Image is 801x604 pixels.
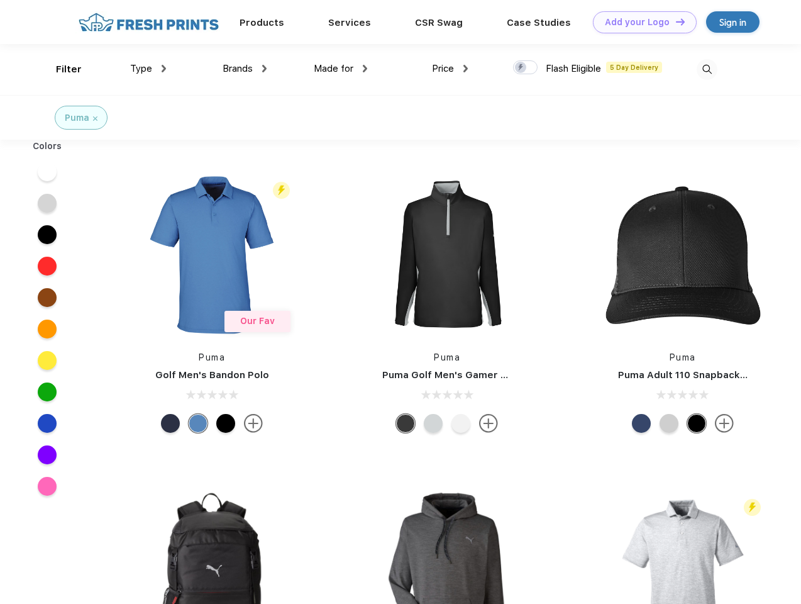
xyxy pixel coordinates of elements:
[415,17,463,28] a: CSR Swag
[199,352,225,362] a: Puma
[328,17,371,28] a: Services
[161,414,180,433] div: Navy Blazer
[189,414,207,433] div: Lake Blue
[244,414,263,433] img: more.svg
[23,140,72,153] div: Colors
[240,316,275,326] span: Our Fav
[687,414,706,433] div: Pma Blk Pma Blk
[715,414,734,433] img: more.svg
[605,17,670,28] div: Add your Logo
[223,63,253,74] span: Brands
[382,369,581,381] a: Puma Golf Men's Gamer Golf Quarter-Zip
[719,15,746,30] div: Sign in
[606,62,662,73] span: 5 Day Delivery
[363,171,531,338] img: func=resize&h=266
[262,65,267,72] img: dropdown.png
[128,171,296,338] img: func=resize&h=266
[424,414,443,433] div: High Rise
[432,63,454,74] span: Price
[599,171,766,338] img: func=resize&h=266
[363,65,367,72] img: dropdown.png
[155,369,269,381] a: Golf Men's Bandon Polo
[273,182,290,199] img: flash_active_toggle.svg
[56,62,82,77] div: Filter
[632,414,651,433] div: Peacoat with Qut Shd
[660,414,678,433] div: Quarry Brt Whit
[463,65,468,72] img: dropdown.png
[706,11,760,33] a: Sign in
[75,11,223,33] img: fo%20logo%202.webp
[216,414,235,433] div: Puma Black
[130,63,152,74] span: Type
[546,63,601,74] span: Flash Eligible
[162,65,166,72] img: dropdown.png
[670,352,696,362] a: Puma
[697,59,717,80] img: desktop_search.svg
[744,499,761,516] img: flash_active_toggle.svg
[396,414,415,433] div: Puma Black
[314,63,353,74] span: Made for
[434,352,460,362] a: Puma
[65,111,89,125] div: Puma
[479,414,498,433] img: more.svg
[676,18,685,25] img: DT
[451,414,470,433] div: Bright White
[240,17,284,28] a: Products
[93,116,97,121] img: filter_cancel.svg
